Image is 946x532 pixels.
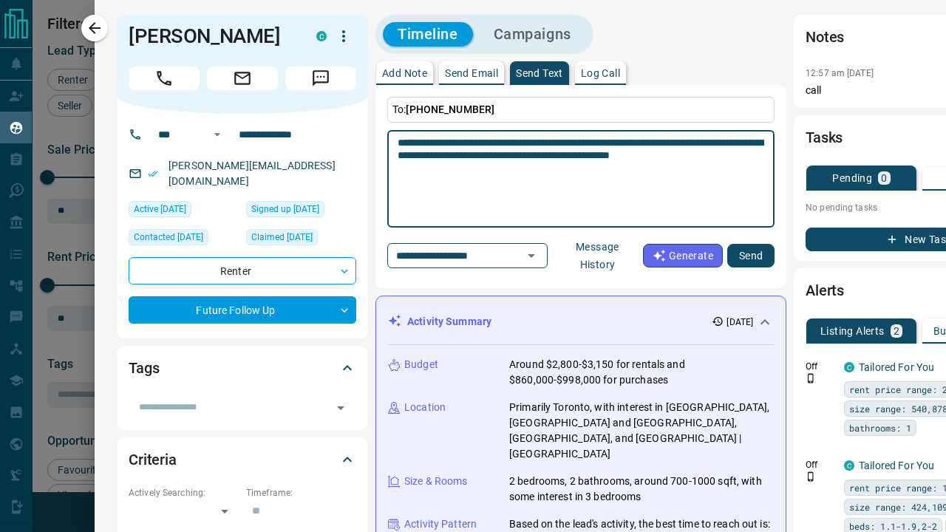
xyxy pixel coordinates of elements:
[881,173,887,183] p: 0
[251,230,313,245] span: Claimed [DATE]
[251,202,319,216] span: Signed up [DATE]
[404,357,438,372] p: Budget
[207,66,278,90] span: Email
[129,448,177,471] h2: Criteria
[134,230,203,245] span: Contacted [DATE]
[844,460,854,471] div: condos.ca
[726,316,753,329] p: [DATE]
[387,97,775,123] p: To:
[129,356,159,380] h2: Tags
[806,458,835,471] p: Off
[129,257,356,284] div: Renter
[382,68,427,78] p: Add Note
[129,229,239,250] div: Sun Sep 28 2025
[208,126,226,143] button: Open
[129,296,356,324] div: Future Follow Up
[727,244,775,267] button: Send
[844,362,854,372] div: condos.ca
[806,68,874,78] p: 12:57 am [DATE]
[383,22,473,47] button: Timeline
[404,474,468,489] p: Size & Rooms
[129,442,356,477] div: Criteria
[129,350,356,386] div: Tags
[445,68,498,78] p: Send Email
[406,103,494,115] span: [PHONE_NUMBER]
[404,400,446,415] p: Location
[246,486,356,499] p: Timeframe:
[806,360,835,373] p: Off
[581,68,620,78] p: Log Call
[859,361,934,373] a: Tailored For You
[509,357,774,388] p: Around $2,800-$3,150 for rentals and $860,000-$998,000 for purchases
[246,201,356,222] div: Sun Aug 15 2021
[832,173,872,183] p: Pending
[129,66,200,90] span: Call
[129,486,239,499] p: Actively Searching:
[552,235,643,276] button: Message History
[859,460,934,471] a: Tailored For You
[894,326,899,336] p: 2
[316,31,327,41] div: condos.ca
[169,160,336,187] a: [PERSON_NAME][EMAIL_ADDRESS][DOMAIN_NAME]
[134,202,186,216] span: Active [DATE]
[407,314,491,330] p: Activity Summary
[388,308,774,335] div: Activity Summary[DATE]
[806,126,843,149] h2: Tasks
[806,471,816,482] svg: Push Notification Only
[509,474,774,505] p: 2 bedrooms, 2 bathrooms, around 700-1000 sqft, with some interest in 3 bedrooms
[404,516,477,532] p: Activity Pattern
[479,22,586,47] button: Campaigns
[129,201,239,222] div: Wed Sep 17 2025
[806,373,816,383] svg: Push Notification Only
[509,400,774,462] p: Primarily Toronto, with interest in [GEOGRAPHIC_DATA], [GEOGRAPHIC_DATA] and [GEOGRAPHIC_DATA], [...
[643,244,723,267] button: Generate
[516,68,563,78] p: Send Text
[806,279,844,302] h2: Alerts
[246,229,356,250] div: Sun Sep 28 2025
[521,245,542,266] button: Open
[148,168,158,179] svg: Email Verified
[129,24,294,48] h1: [PERSON_NAME]
[849,420,911,435] span: bathrooms: 1
[330,398,351,418] button: Open
[285,66,356,90] span: Message
[820,326,885,336] p: Listing Alerts
[806,25,844,49] h2: Notes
